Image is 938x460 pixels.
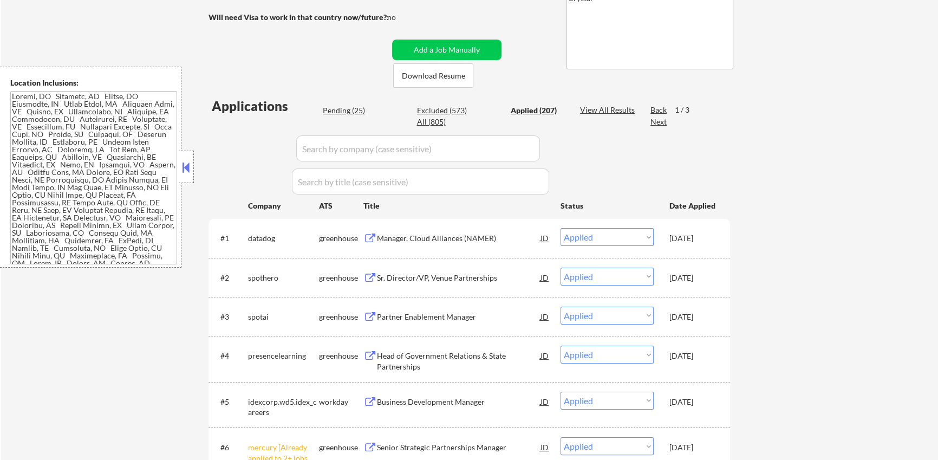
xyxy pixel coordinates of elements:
[220,442,239,453] div: #6
[363,200,550,211] div: Title
[323,105,377,116] div: Pending (25)
[539,228,550,248] div: JD
[220,273,239,283] div: #2
[292,169,549,195] input: Search by title (case sensitive)
[392,40,501,60] button: Add a Job Manually
[212,100,319,113] div: Applications
[10,77,177,88] div: Location Inclusions:
[248,200,319,211] div: Company
[539,437,550,457] div: JD
[377,273,540,283] div: Sr. Director/VP, Venue Partnerships
[319,397,363,407] div: workday
[377,397,540,407] div: Business Development Manager
[248,273,319,283] div: spothero
[377,312,540,322] div: Partner Enablement Manager
[539,307,550,326] div: JD
[650,116,668,127] div: Next
[319,442,363,453] div: greenhouse
[669,273,717,283] div: [DATE]
[319,312,363,322] div: greenhouse
[416,105,471,116] div: Excluded (573)
[377,233,540,244] div: Manager, Cloud Alliances (NAMER)
[669,397,717,407] div: [DATE]
[377,351,540,372] div: Head of Government Relations & State Partnerships
[296,135,540,161] input: Search by company (case sensitive)
[319,233,363,244] div: greenhouse
[511,105,565,116] div: Applied (207)
[675,105,700,115] div: 1 / 3
[561,196,654,215] div: Status
[669,200,717,211] div: Date Applied
[539,392,550,411] div: JD
[220,397,239,407] div: #5
[650,105,668,115] div: Back
[377,442,540,453] div: Senior Strategic Partnerships Manager
[220,312,239,322] div: #3
[669,312,717,322] div: [DATE]
[580,105,638,115] div: View All Results
[393,63,473,88] button: Download Resume
[319,200,363,211] div: ATS
[248,397,319,418] div: idexcorp.wd5.idex_careers
[248,233,319,244] div: datadog
[319,351,363,361] div: greenhouse
[539,346,550,365] div: JD
[248,312,319,322] div: spotai
[209,12,389,22] strong: Will need Visa to work in that country now/future?:
[220,233,239,244] div: #1
[387,12,418,23] div: no
[539,268,550,287] div: JD
[669,351,717,361] div: [DATE]
[220,351,239,361] div: #4
[669,442,717,453] div: [DATE]
[669,233,717,244] div: [DATE]
[416,116,471,127] div: All (805)
[248,351,319,361] div: presencelearning
[319,273,363,283] div: greenhouse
